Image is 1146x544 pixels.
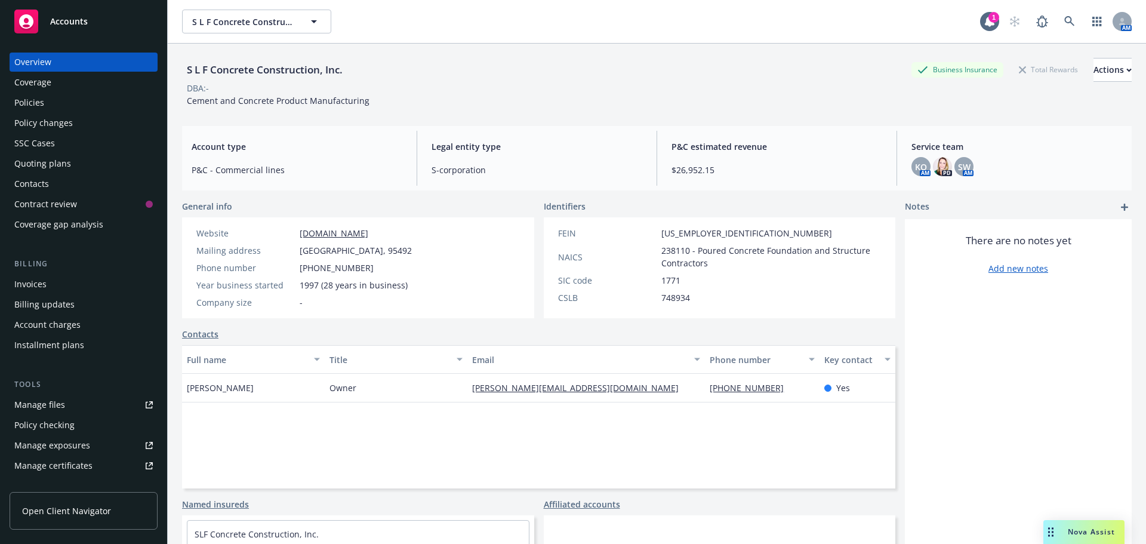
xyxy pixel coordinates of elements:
[10,258,158,270] div: Billing
[182,10,331,33] button: S L F Concrete Construction, Inc.
[196,296,295,309] div: Company size
[10,436,158,455] a: Manage exposures
[192,164,402,176] span: P&C - Commercial lines
[10,315,158,334] a: Account charges
[558,291,657,304] div: CSLB
[558,251,657,263] div: NAICS
[14,416,75,435] div: Policy checking
[14,436,90,455] div: Manage exposures
[192,140,402,153] span: Account type
[1043,520,1058,544] div: Drag to move
[14,195,77,214] div: Contract review
[911,62,1003,77] div: Business Insurance
[1058,10,1082,33] a: Search
[300,228,368,239] a: [DOMAIN_NAME]
[472,382,688,394] a: [PERSON_NAME][EMAIL_ADDRESS][DOMAIN_NAME]
[14,154,71,173] div: Quoting plans
[705,345,819,374] button: Phone number
[300,296,303,309] span: -
[10,154,158,173] a: Quoting plans
[196,279,295,291] div: Year business started
[988,262,1048,275] a: Add new notes
[10,93,158,112] a: Policies
[329,354,449,366] div: Title
[300,244,412,257] span: [GEOGRAPHIC_DATA], 95492
[958,161,971,173] span: SW
[661,227,832,239] span: [US_EMPLOYER_IDENTIFICATION_NUMBER]
[911,140,1122,153] span: Service team
[10,215,158,234] a: Coverage gap analysis
[820,345,895,374] button: Key contact
[10,295,158,314] a: Billing updates
[1030,10,1054,33] a: Report a Bug
[325,345,467,374] button: Title
[10,379,158,391] div: Tools
[905,200,929,214] span: Notes
[10,5,158,38] a: Accounts
[544,200,586,213] span: Identifiers
[558,274,657,287] div: SIC code
[966,233,1071,248] span: There are no notes yet
[10,416,158,435] a: Policy checking
[915,161,927,173] span: KO
[933,157,952,176] img: photo
[14,174,49,193] div: Contacts
[544,498,620,511] a: Affiliated accounts
[182,62,347,78] div: S L F Concrete Construction, Inc.
[1013,62,1084,77] div: Total Rewards
[558,227,657,239] div: FEIN
[1117,200,1132,214] a: add
[10,113,158,133] a: Policy changes
[1003,10,1027,33] a: Start snowing
[187,354,307,366] div: Full name
[10,477,158,496] a: Manage claims
[671,164,882,176] span: $26,952.15
[10,195,158,214] a: Contract review
[10,275,158,294] a: Invoices
[14,113,73,133] div: Policy changes
[182,498,249,511] a: Named insureds
[14,134,55,153] div: SSC Cases
[14,336,84,355] div: Installment plans
[988,12,999,23] div: 1
[710,382,793,394] a: [PHONE_NUMBER]
[1093,58,1132,82] button: Actions
[14,395,65,414] div: Manage files
[14,295,75,314] div: Billing updates
[196,262,295,274] div: Phone number
[182,345,325,374] button: Full name
[182,328,218,340] a: Contacts
[14,93,44,112] div: Policies
[187,382,254,394] span: [PERSON_NAME]
[1068,527,1115,537] span: Nova Assist
[10,174,158,193] a: Contacts
[661,291,690,304] span: 748934
[300,279,408,291] span: 1997 (28 years in business)
[14,275,47,294] div: Invoices
[10,134,158,153] a: SSC Cases
[329,382,356,394] span: Owner
[182,200,232,213] span: General info
[10,73,158,92] a: Coverage
[14,73,51,92] div: Coverage
[1093,59,1132,81] div: Actions
[50,17,88,26] span: Accounts
[22,505,111,517] span: Open Client Navigator
[1085,10,1109,33] a: Switch app
[14,456,93,475] div: Manage certificates
[300,262,374,274] span: [PHONE_NUMBER]
[14,53,51,72] div: Overview
[432,140,642,153] span: Legal entity type
[187,82,209,94] div: DBA: -
[10,456,158,475] a: Manage certificates
[14,215,103,234] div: Coverage gap analysis
[10,336,158,355] a: Installment plans
[467,345,705,374] button: Email
[14,477,75,496] div: Manage claims
[187,95,369,106] span: Cement and Concrete Product Manufacturing
[195,528,319,540] a: SLF Concrete Construction, Inc.
[14,315,81,334] div: Account charges
[10,53,158,72] a: Overview
[661,244,882,269] span: 238110 - Poured Concrete Foundation and Structure Contractors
